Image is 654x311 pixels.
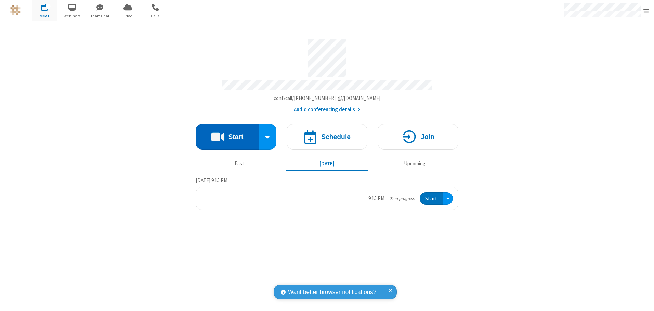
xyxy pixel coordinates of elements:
[420,192,443,205] button: Start
[286,157,368,170] button: [DATE]
[368,195,384,203] div: 9:15 PM
[60,13,85,19] span: Webinars
[196,176,458,210] section: Today's Meetings
[321,133,351,140] h4: Schedule
[443,192,453,205] div: Open menu
[87,13,113,19] span: Team Chat
[46,4,51,9] div: 1
[143,13,168,19] span: Calls
[274,95,381,101] span: Copy my meeting room link
[274,94,381,102] button: Copy my meeting room linkCopy my meeting room link
[390,195,415,202] em: in progress
[228,133,243,140] h4: Start
[32,13,57,19] span: Meet
[288,288,376,297] span: Want better browser notifications?
[294,106,361,114] button: Audio conferencing details
[374,157,456,170] button: Upcoming
[198,157,281,170] button: Past
[287,124,367,150] button: Schedule
[196,177,227,183] span: [DATE] 9:15 PM
[196,124,259,150] button: Start
[10,5,21,15] img: QA Selenium DO NOT DELETE OR CHANGE
[115,13,141,19] span: Drive
[378,124,458,150] button: Join
[259,124,277,150] div: Start conference options
[196,34,458,114] section: Account details
[421,133,434,140] h4: Join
